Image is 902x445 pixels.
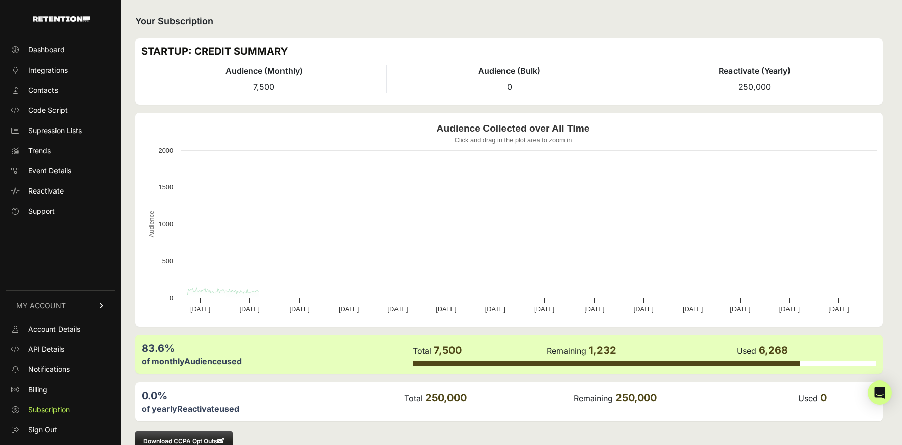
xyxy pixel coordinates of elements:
a: API Details [6,341,115,357]
text: [DATE] [339,305,359,313]
a: Code Script [6,102,115,118]
text: [DATE] [485,305,505,313]
h2: Your Subscription [135,14,883,28]
span: Sign Out [28,425,57,435]
a: Dashboard [6,42,115,58]
span: 250,000 [425,392,467,404]
text: [DATE] [779,305,800,313]
a: Sign Out [6,422,115,438]
label: Used [737,346,756,356]
text: [DATE] [730,305,750,313]
text: [DATE] [534,305,554,313]
span: 0 [820,392,827,404]
span: Support [28,206,55,216]
h4: Reactivate (Yearly) [632,65,877,77]
a: Subscription [6,402,115,418]
div: 0.0% [142,389,403,403]
svg: Audience Collected over All Time [141,119,884,321]
span: Dashboard [28,45,65,55]
text: 0 [170,294,173,302]
text: [DATE] [436,305,456,313]
a: Trends [6,143,115,159]
a: Integrations [6,62,115,78]
a: Reactivate [6,183,115,199]
span: 1,232 [589,344,616,356]
text: 1000 [159,220,173,228]
text: 2000 [159,147,173,154]
a: Account Details [6,321,115,337]
div: of monthly used [142,355,412,367]
img: Retention.com [33,16,90,22]
a: Support [6,203,115,219]
span: Billing [28,385,47,395]
span: Reactivate [28,186,64,196]
text: 500 [162,257,173,265]
text: [DATE] [828,305,849,313]
span: 7,500 [434,344,462,356]
text: Audience Collected over All Time [437,123,590,134]
span: Notifications [28,364,70,374]
span: Subscription [28,405,70,415]
text: [DATE] [584,305,604,313]
text: Audience [148,211,155,237]
label: Remaining [547,346,586,356]
text: [DATE] [239,305,259,313]
span: Contacts [28,85,58,95]
text: [DATE] [190,305,210,313]
span: Account Details [28,324,80,334]
a: MY ACCOUNT [6,290,115,321]
text: [DATE] [634,305,654,313]
span: 7,500 [253,82,274,92]
h3: STARTUP: CREDIT SUMMARY [141,44,877,58]
span: 0 [507,82,512,92]
span: Supression Lists [28,125,82,136]
span: 6,268 [759,344,788,356]
div: 83.6% [142,341,412,355]
h4: Audience (Bulk) [387,65,632,77]
text: [DATE] [289,305,309,313]
span: API Details [28,344,64,354]
label: Used [798,393,818,403]
span: Event Details [28,166,71,176]
span: Trends [28,146,51,156]
span: Code Script [28,105,68,115]
a: Billing [6,382,115,398]
text: [DATE] [683,305,703,313]
label: Remaining [574,393,613,403]
label: Total [404,393,423,403]
text: 1500 [159,183,173,191]
div: Open Intercom Messenger [868,380,892,405]
span: Integrations [28,65,68,75]
a: Event Details [6,163,115,179]
a: Contacts [6,82,115,98]
span: 250,000 [615,392,657,404]
text: [DATE] [387,305,408,313]
span: 250,000 [738,82,771,92]
div: of yearly used [142,403,403,415]
text: Click and drag in the plot area to zoom in [455,136,572,144]
span: MY ACCOUNT [16,301,66,311]
h4: Audience (Monthly) [141,65,386,77]
a: Notifications [6,361,115,377]
label: Reactivate [177,404,219,414]
label: Audience [184,356,222,366]
label: Total [413,346,431,356]
a: Supression Lists [6,122,115,139]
